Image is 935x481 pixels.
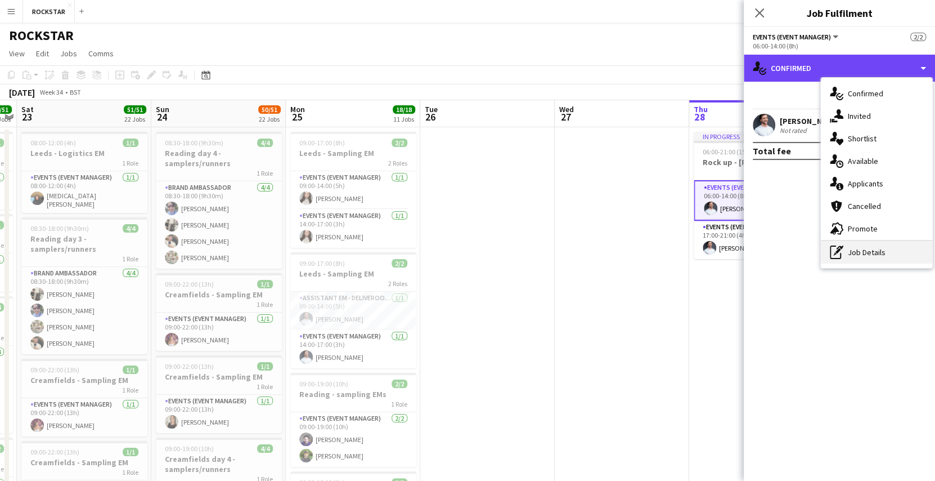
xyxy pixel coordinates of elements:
[70,88,81,96] div: BST
[21,375,147,385] h3: Creamfields - Sampling EM
[21,171,147,213] app-card-role: Events (Event Manager)1/108:00-12:00 (4h)[MEDICAL_DATA][PERSON_NAME]
[290,373,416,467] app-job-card: 09:00-19:00 (10h)2/2Reading - sampling EMs1 RoleEvents (Event Manager)2/209:00-19:00 (10h)[PERSON...
[910,33,926,41] span: 2/2
[290,330,416,368] app-card-role: Events (Event Manager)1/114:00-17:00 (3h)[PERSON_NAME]
[23,1,75,23] button: ROCKSTAR
[156,273,282,351] app-job-card: 09:00-22:00 (13h)1/1Creamfields - Sampling EM1 RoleEvents (Event Manager)1/109:00-22:00 (13h)[PER...
[21,217,147,354] app-job-card: 08:30-18:00 (9h30m)4/4Reading day 3 - samplers/runners1 RoleBrand Ambassador4/408:30-18:00 (9h30m...
[694,157,820,167] h3: Rock up - [PERSON_NAME]
[21,104,34,114] span: Sat
[393,115,415,123] div: 11 Jobs
[84,46,118,61] a: Comms
[392,380,407,388] span: 2/2
[753,145,791,157] div: Total fee
[703,148,752,156] span: 06:00-21:00 (15h)
[821,172,932,195] div: Applicants
[156,355,282,433] app-job-card: 09:00-22:00 (13h)1/1Creamfields - Sampling EM1 RoleEvents (Event Manager)1/109:00-22:00 (13h)[PER...
[21,398,147,437] app-card-role: Events (Event Manager)1/109:00-22:00 (13h)[PERSON_NAME]
[290,148,416,158] h3: Leeds - Sampling EM
[30,224,89,233] span: 08:30-18:00 (9h30m)
[21,457,147,467] h3: Creamfields - Sampling EM
[258,105,281,114] span: 50/51
[753,33,840,41] button: Events (Event Manager)
[780,126,809,135] div: Not rated
[122,386,138,394] span: 1 Role
[299,259,345,268] span: 09:00-17:00 (8h)
[9,48,25,59] span: View
[32,46,53,61] a: Edit
[165,362,214,371] span: 09:00-22:00 (13h)
[257,300,273,309] span: 1 Role
[821,150,932,172] div: Available
[154,110,169,123] span: 24
[392,259,407,268] span: 2/2
[289,110,305,123] span: 25
[299,139,345,147] span: 09:00-17:00 (8h)
[156,372,282,382] h3: Creamfields - Sampling EM
[694,180,820,221] app-card-role: Events (Event Manager)1/106:00-14:00 (8h)[PERSON_NAME]
[123,139,138,147] span: 1/1
[122,468,138,476] span: 1 Role
[30,139,76,147] span: 08:00-12:00 (4h)
[60,48,77,59] span: Jobs
[123,224,138,233] span: 4/4
[744,6,935,20] h3: Job Fulfilment
[391,400,407,408] span: 1 Role
[165,139,223,147] span: 08:30-18:00 (9h30m)
[694,132,820,141] div: In progress
[821,195,932,217] div: Cancelled
[558,110,574,123] span: 27
[257,280,273,288] span: 1/1
[299,380,348,388] span: 09:00-19:00 (10h)
[122,255,138,263] span: 1 Role
[290,389,416,399] h3: Reading - sampling EMs
[388,279,407,288] span: 2 Roles
[20,110,34,123] span: 23
[156,181,282,269] app-card-role: Brand Ambassador4/408:30-18:00 (9h30m)[PERSON_NAME][PERSON_NAME][PERSON_NAME][PERSON_NAME]
[744,55,935,82] div: Confirmed
[37,88,65,96] span: Week 34
[123,448,138,456] span: 1/1
[290,292,416,330] app-card-role: Assistant EM - Deliveroo FR1/109:00-14:00 (5h)[PERSON_NAME]
[9,87,35,98] div: [DATE]
[21,234,147,254] h3: Reading day 3 - samplers/runners
[21,359,147,437] app-job-card: 09:00-22:00 (13h)1/1Creamfields - Sampling EM1 RoleEvents (Event Manager)1/109:00-22:00 (13h)[PER...
[290,412,416,467] app-card-role: Events (Event Manager)2/209:00-19:00 (10h)[PERSON_NAME][PERSON_NAME]
[5,46,29,61] a: View
[259,115,280,123] div: 22 Jobs
[21,148,147,158] h3: Leeds - Logistics EM
[290,104,305,114] span: Mon
[423,110,438,123] span: 26
[290,252,416,368] app-job-card: 09:00-17:00 (8h)2/2Leeds - Sampling EM2 RolesAssistant EM - Deliveroo FR1/109:00-14:00 (5h)[PERSO...
[165,444,214,453] span: 09:00-19:00 (10h)
[257,362,273,371] span: 1/1
[821,241,932,264] div: Job Details
[257,382,273,391] span: 1 Role
[780,116,839,126] div: [PERSON_NAME]
[694,221,820,259] app-card-role: Events (Event Manager)1/117:00-21:00 (4h)[PERSON_NAME]
[21,267,147,354] app-card-role: Brand Ambassador4/408:30-18:00 (9h30m)[PERSON_NAME][PERSON_NAME][PERSON_NAME][PERSON_NAME]
[122,159,138,167] span: 1 Role
[156,313,282,351] app-card-role: Events (Event Manager)1/109:00-22:00 (13h)[PERSON_NAME]
[821,82,932,105] div: Confirmed
[694,132,820,259] div: In progress06:00-21:00 (15h)2/2Rock up - [PERSON_NAME]2 RolesEvents (Event Manager)1/106:00-14:00...
[694,104,708,114] span: Thu
[559,104,574,114] span: Wed
[753,33,831,41] span: Events (Event Manager)
[821,217,932,240] div: Promote
[30,448,79,456] span: 09:00-22:00 (13h)
[821,127,932,150] div: Shortlist
[123,366,138,374] span: 1/1
[156,132,282,269] app-job-card: 08:30-18:00 (9h30m)4/4Reading day 4 - samplers/runners1 RoleBrand Ambassador4/408:30-18:00 (9h30m...
[56,46,82,61] a: Jobs
[9,27,74,44] h1: ROCKSTAR
[21,132,147,213] div: 08:00-12:00 (4h)1/1Leeds - Logistics EM1 RoleEvents (Event Manager)1/108:00-12:00 (4h)[MEDICAL_DA...
[290,132,416,248] app-job-card: 09:00-17:00 (8h)2/2Leeds - Sampling EM2 RolesEvents (Event Manager)1/109:00-14:00 (5h)[PERSON_NAM...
